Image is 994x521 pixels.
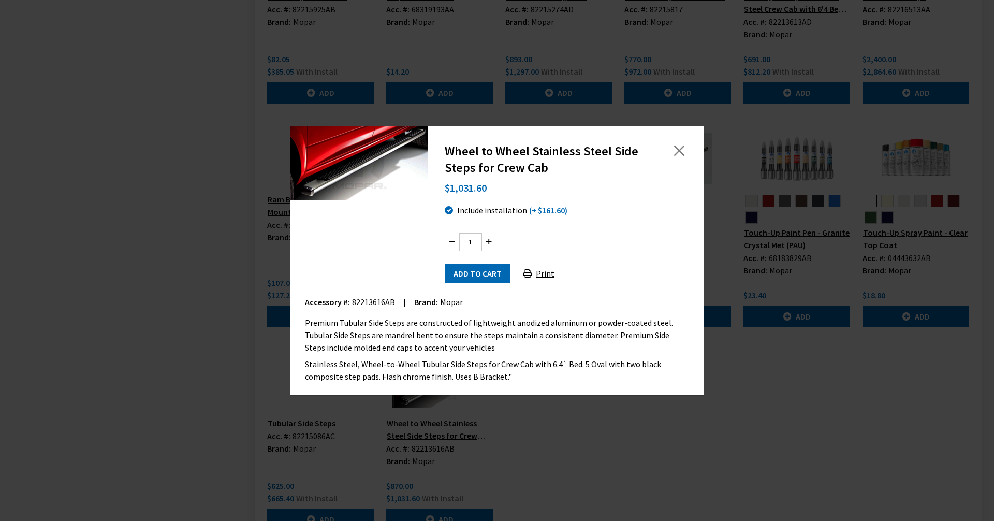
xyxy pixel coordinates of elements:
[457,205,527,215] span: Include installation
[445,143,645,176] h2: Wheel to Wheel Stainless Steel Side Steps for Crew Cab
[403,297,406,307] span: |
[445,176,687,200] div: $1,031.60
[352,297,395,307] span: 82213616AB
[440,297,463,307] span: Mopar
[671,143,687,158] button: Close
[529,205,567,215] span: (+ $161.60)
[414,296,438,308] label: Brand:
[290,126,428,200] img: Image for Wheel to Wheel Stainless Steel Side Steps for Crew Cab
[305,296,350,308] label: Accessory #:
[305,316,689,354] div: Premium Tubular Side Steps are constructed of lightweight anodized aluminum or powder-coated stee...
[445,264,510,283] button: Add to cart
[305,358,689,383] div: Stainless Steel, Wheel-to-Wheel Tubular Side Steps for Crew Cab with 6.4` Bed. 5 Oval with two bl...
[515,264,563,283] button: Print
